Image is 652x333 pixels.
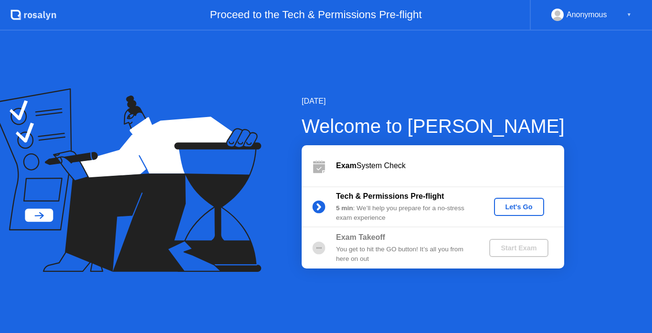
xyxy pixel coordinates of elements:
[567,9,607,21] div: Anonymous
[627,9,631,21] div: ▼
[494,198,544,216] button: Let's Go
[498,203,540,211] div: Let's Go
[336,160,564,172] div: System Check
[336,204,473,223] div: : We’ll help you prepare for a no-stress exam experience
[336,233,385,241] b: Exam Takeoff
[489,239,548,257] button: Start Exam
[336,161,357,170] b: Exam
[336,245,473,264] div: You get to hit the GO button! It’s all you from here on out
[302,96,565,107] div: [DATE]
[336,204,353,212] b: 5 min
[336,192,444,200] b: Tech & Permissions Pre-flight
[493,244,544,252] div: Start Exam
[302,112,565,140] div: Welcome to [PERSON_NAME]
